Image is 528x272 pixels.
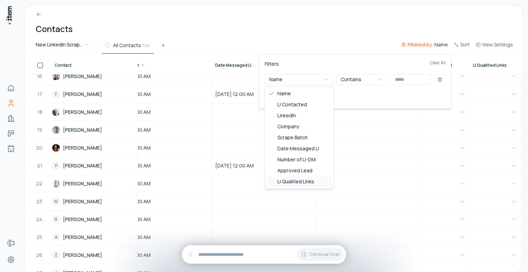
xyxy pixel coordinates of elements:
span: LI Contacted [277,101,307,108]
span: LinkedIn [277,112,296,119]
button: Addanother filter [265,90,445,103]
button: Clear All [430,60,445,74]
span: Number of LI-DM [277,156,316,163]
p: Filters [265,60,279,68]
span: Date Messaged LI [277,145,319,152]
span: Name [277,90,291,97]
span: Company [277,123,299,130]
span: Approved Lead [277,167,312,174]
span: LI Qualified Links [277,178,314,185]
span: Scrape Batch [277,134,308,141]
